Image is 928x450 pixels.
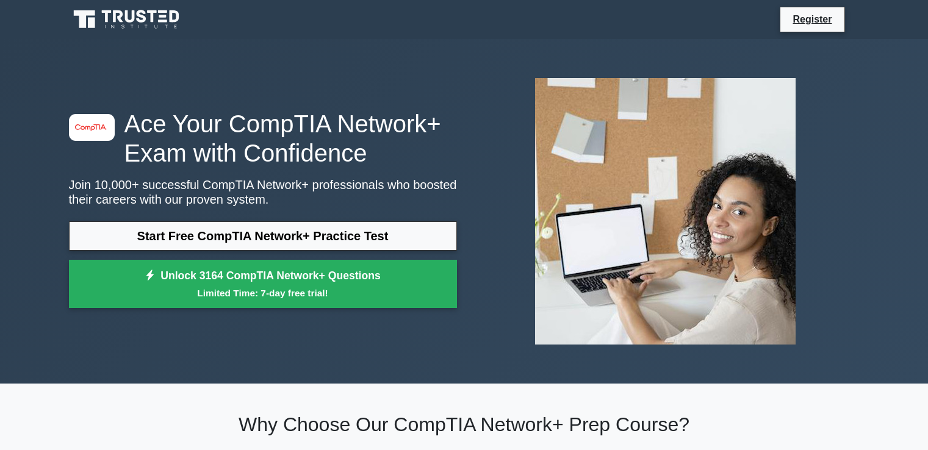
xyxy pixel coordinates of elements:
h2: Why Choose Our CompTIA Network+ Prep Course? [69,413,860,436]
a: Start Free CompTIA Network+ Practice Test [69,221,457,251]
p: Join 10,000+ successful CompTIA Network+ professionals who boosted their careers with our proven ... [69,177,457,207]
small: Limited Time: 7-day free trial! [84,286,442,300]
a: Unlock 3164 CompTIA Network+ QuestionsLimited Time: 7-day free trial! [69,260,457,309]
a: Register [785,12,839,27]
h1: Ace Your CompTIA Network+ Exam with Confidence [69,109,457,168]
